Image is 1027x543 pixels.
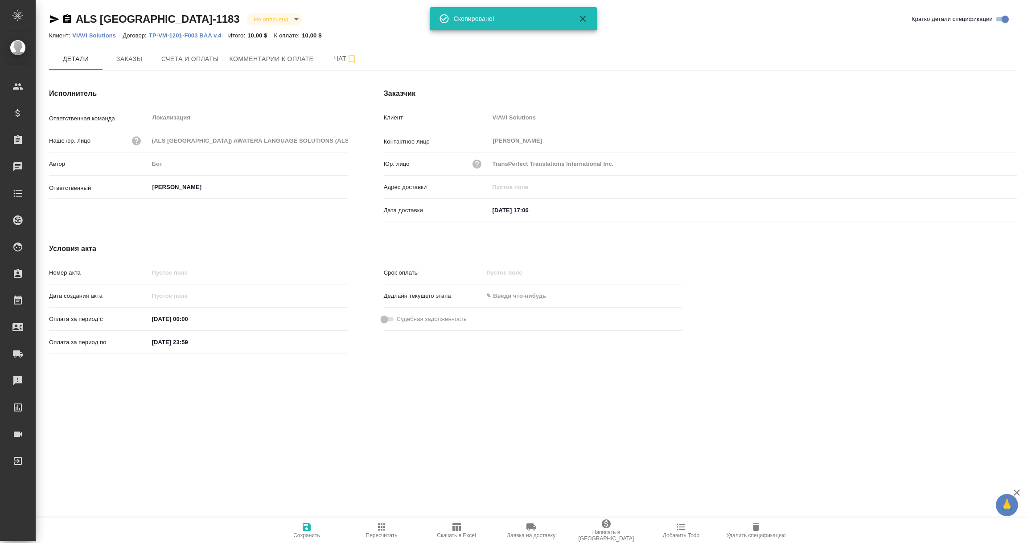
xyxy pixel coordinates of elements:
[230,53,314,65] span: Комментарии к оплате
[49,114,149,123] p: Ответственная команда
[247,32,274,39] p: 10,00 $
[228,32,247,39] p: Итого:
[384,268,484,277] p: Срок оплаты
[49,32,72,39] p: Клиент:
[384,160,410,169] p: Юр. лицо
[76,13,239,25] a: ALS [GEOGRAPHIC_DATA]-1183
[251,16,291,23] button: Не оплачена
[999,496,1015,514] span: 🙏
[54,53,97,65] span: Детали
[384,113,489,122] p: Клиент
[49,184,149,193] p: Ответственный
[384,137,489,146] p: Контактное лицо
[49,160,149,169] p: Автор
[49,338,149,347] p: Оплата за период по
[49,315,149,324] p: Оплата за период с
[149,157,348,170] input: Пустое поле
[72,31,123,39] a: VIAVI Solutions
[49,243,682,254] h4: Условия акта
[149,31,228,39] a: TP-VM-1201-F003 BAA v.4
[49,268,149,277] p: Номер акта
[996,494,1018,516] button: 🙏
[123,32,149,39] p: Договор:
[384,88,1017,99] h4: Заказчик
[274,32,302,39] p: К оплате:
[49,292,149,300] p: Дата создания акта
[483,289,561,302] input: ✎ Введи что-нибудь
[246,13,301,25] div: Не оплачена
[149,266,348,279] input: Пустое поле
[912,15,993,24] span: Кратко детали спецификации
[49,136,90,145] p: Наше юр. лицо
[149,32,228,39] p: TP-VM-1201-F003 BAA v.4
[149,134,348,147] input: Пустое поле
[49,88,348,99] h4: Исполнитель
[149,289,227,302] input: Пустое поле
[324,53,367,64] span: Чат
[72,32,123,39] p: VIAVI Solutions
[384,183,489,192] p: Адрес доставки
[384,206,489,215] p: Дата доставки
[343,186,345,188] button: Open
[49,14,60,25] button: Скопировать ссылку для ЯМессенджера
[397,315,467,324] span: Судебная задолженность
[161,53,219,65] span: Счета и оплаты
[489,204,567,217] input: ✎ Введи что-нибудь
[489,181,1017,193] input: Пустое поле
[384,292,484,300] p: Дедлайн текущего этапа
[489,111,1017,124] input: Пустое поле
[108,53,151,65] span: Заказы
[572,13,594,24] button: Закрыть
[62,14,73,25] button: Скопировать ссылку
[454,14,565,23] div: Скопировано!
[149,336,227,349] input: ✎ Введи что-нибудь
[489,157,1017,170] input: Пустое поле
[483,266,561,279] input: Пустое поле
[302,32,328,39] p: 10,00 $
[346,53,357,64] svg: Подписаться
[149,313,227,325] input: ✎ Введи что-нибудь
